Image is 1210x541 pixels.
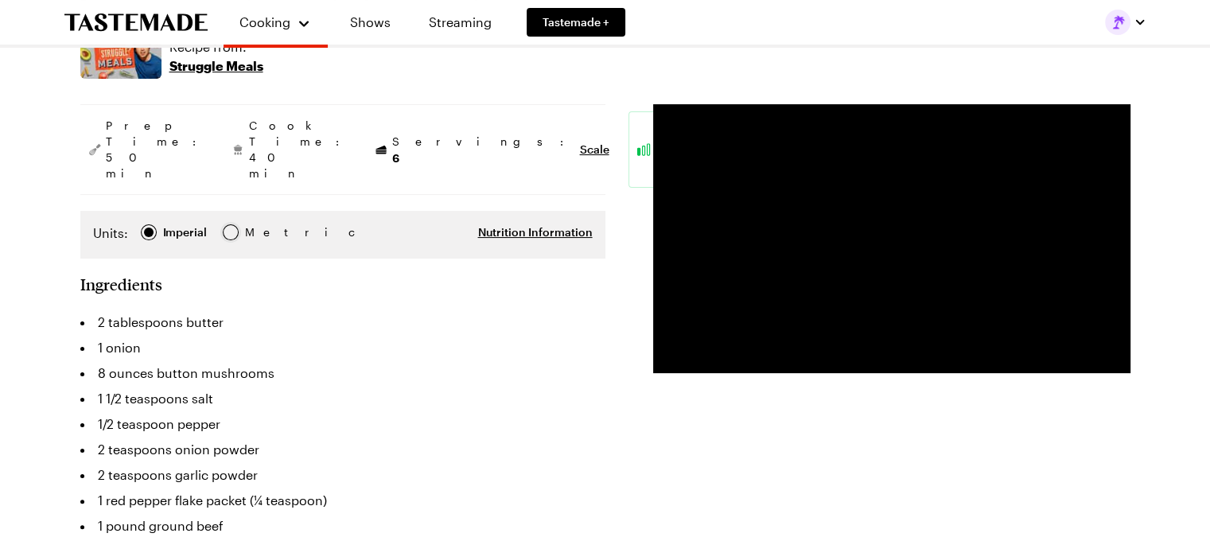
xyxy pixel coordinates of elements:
[80,411,605,437] li: 1/2 teaspoon pepper
[653,104,1130,373] video-js: Video Player
[249,118,348,181] span: Cook Time: 40 min
[80,335,605,360] li: 1 onion
[106,118,204,181] span: Prep Time: 50 min
[1105,10,1130,35] img: Profile picture
[527,8,625,37] a: Tastemade +
[169,37,263,76] a: Recipe from:Struggle Meals
[80,33,161,79] img: Show where recipe is used
[392,134,572,166] span: Servings:
[245,224,280,241] span: Metric
[239,14,290,29] span: Cooking
[80,309,605,335] li: 2 tablespoons butter
[163,224,207,241] div: Imperial
[80,462,605,488] li: 2 teaspoons garlic powder
[163,224,208,241] span: Imperial
[80,386,605,411] li: 1 1/2 teaspoons salt
[239,6,312,38] button: Cooking
[1105,10,1146,35] button: Profile picture
[543,14,609,30] span: Tastemade +
[80,488,605,513] li: 1 red pepper flake packet (¼ teaspoon)
[64,14,208,32] a: To Tastemade Home Page
[245,224,278,241] div: Metric
[93,224,278,246] div: Imperial Metric
[478,224,593,240] button: Nutrition Information
[93,224,128,243] label: Units:
[80,274,162,294] h2: Ingredients
[392,150,399,165] span: 6
[80,513,605,539] li: 1 pound ground beef
[580,142,609,158] button: Scale
[169,56,263,76] p: Struggle Meals
[80,437,605,462] li: 2 teaspoons onion powder
[80,360,605,386] li: 8 ounces button mushrooms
